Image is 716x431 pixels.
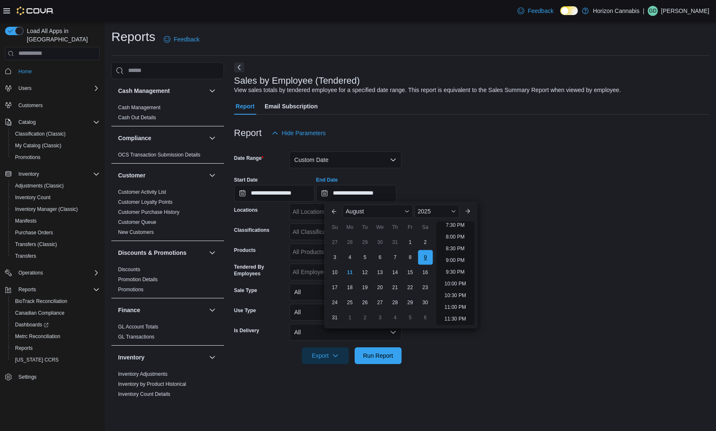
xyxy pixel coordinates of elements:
label: End Date [316,177,338,183]
button: Compliance [118,134,206,142]
a: Transfers [12,251,39,261]
span: Reports [15,345,33,351]
span: Feedback [528,7,553,15]
button: Customer [207,170,217,180]
div: day-8 [404,251,417,264]
span: Inventory [15,169,100,179]
span: GL Transactions [118,334,155,340]
span: Washington CCRS [12,355,100,365]
button: Classification (Classic) [8,128,103,140]
div: day-29 [358,236,372,249]
div: day-21 [389,281,402,294]
a: Canadian Compliance [12,308,68,318]
span: Inventory Count [15,194,51,201]
div: Finance [111,322,224,345]
span: Customer Loyalty Points [118,199,173,205]
div: day-23 [419,281,432,294]
button: Catalog [15,117,39,127]
button: Discounts & Promotions [207,248,217,258]
div: Customer [111,187,224,241]
div: day-6 [419,311,432,324]
div: day-13 [373,266,387,279]
div: day-4 [389,311,402,324]
li: 8:30 PM [443,244,468,254]
h3: Sales by Employee (Tendered) [234,76,360,86]
div: Button. Open the month selector. August is currently selected. [343,205,413,218]
span: Transfers (Classic) [15,241,57,248]
span: Manifests [12,216,100,226]
span: Customer Queue [118,219,156,226]
a: Purchase Orders [12,228,57,238]
span: Adjustments (Classic) [15,182,64,189]
button: Finance [118,306,206,314]
a: Inventory Count [12,192,54,203]
span: Export [307,347,344,364]
a: Adjustments (Classic) [12,181,67,191]
ul: Time [436,221,474,325]
a: Customer Queue [118,219,156,225]
div: Discounts & Promotions [111,264,224,298]
span: [US_STATE] CCRS [15,357,59,363]
div: day-14 [389,266,402,279]
div: day-19 [358,281,372,294]
span: Home [15,66,100,77]
span: Promotions [15,154,41,161]
div: day-5 [358,251,372,264]
button: Run Report [355,347,402,364]
div: day-25 [343,296,357,309]
span: My Catalog (Classic) [15,142,62,149]
a: Promotions [12,152,44,162]
span: Canadian Compliance [15,310,64,316]
button: Users [2,82,103,94]
span: Adjustments (Classic) [12,181,100,191]
a: Dashboards [8,319,103,331]
a: Feedback [514,3,556,19]
div: day-7 [389,251,402,264]
a: BioTrack Reconciliation [12,296,71,306]
span: Promotions [12,152,100,162]
div: Th [389,221,402,234]
h3: Finance [118,306,140,314]
div: day-11 [343,266,357,279]
a: My Catalog (Classic) [12,141,65,151]
a: Inventory Manager (Classic) [12,204,81,214]
span: GD [649,6,657,16]
a: New Customers [118,229,154,235]
button: All [289,304,402,321]
h3: Customer [118,171,145,180]
button: Users [15,83,35,93]
button: My Catalog (Classic) [8,140,103,151]
a: Classification (Classic) [12,129,69,139]
span: Promotions [118,286,144,293]
span: Inventory Adjustments [118,371,167,377]
span: Promotion Details [118,276,158,283]
a: Inventory Adjustments [118,371,167,377]
button: All [289,324,402,341]
span: Transfers [12,251,100,261]
li: 8:00 PM [443,232,468,242]
button: Inventory [207,352,217,362]
label: Use Type [234,307,256,314]
span: OCS Transaction Submission Details [118,151,201,158]
li: 10:00 PM [441,279,469,289]
span: Run Report [363,351,393,360]
span: Inventory On Hand by Package [118,401,188,408]
div: Compliance [111,150,224,163]
a: Customer Purchase History [118,209,180,215]
span: Users [18,85,31,92]
button: Customers [2,99,103,111]
div: Tu [358,221,372,234]
button: Next month [461,205,474,218]
a: Settings [15,372,40,382]
a: GL Account Totals [118,324,158,330]
span: Purchase Orders [12,228,100,238]
div: day-28 [343,236,357,249]
span: Inventory Manager (Classic) [12,204,100,214]
span: Catalog [18,119,36,126]
h3: Report [234,128,262,138]
span: Cash Out Details [118,114,156,121]
label: Products [234,247,256,254]
div: day-31 [389,236,402,249]
button: Reports [15,285,39,295]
